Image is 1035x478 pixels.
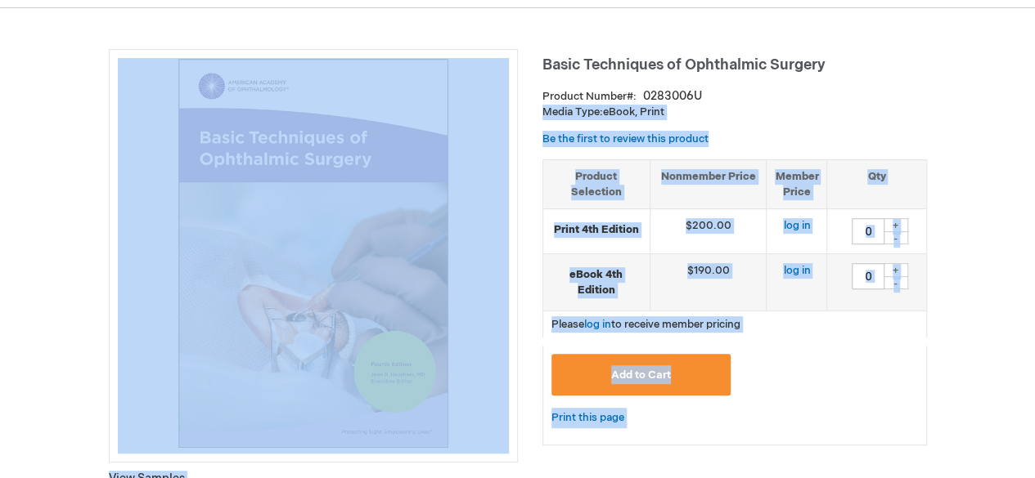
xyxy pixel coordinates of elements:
[542,105,603,118] strong: Media Type:
[542,56,826,74] span: Basic Techniques of Ophthalmic Surgery
[551,267,641,297] strong: eBook 4th Edition
[783,219,810,232] a: log in
[650,254,767,311] td: $190.00
[852,263,884,289] input: Qty
[551,318,740,331] span: Please to receive member pricing
[884,263,908,277] div: +
[551,222,641,238] strong: Print 4th Edition
[542,105,927,120] p: eBook, Print
[542,90,637,103] strong: Product Number
[852,218,884,244] input: Qty
[643,88,702,105] div: 0283006U
[542,132,709,145] a: Be the first to review this product
[543,159,650,208] th: Product Selection
[650,159,767,208] th: Nonmember Price
[783,264,810,277] a: log in
[611,369,671,382] span: Add to Cart
[884,231,908,244] div: -
[884,218,908,232] div: +
[584,318,611,331] a: log in
[827,159,926,208] th: Qty
[884,276,908,289] div: -
[551,408,624,428] a: Print this page
[551,354,731,395] button: Add to Cart
[650,209,767,254] td: $200.00
[118,58,509,449] img: Basic Techniques of Ophthalmic Surgery
[767,159,827,208] th: Member Price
